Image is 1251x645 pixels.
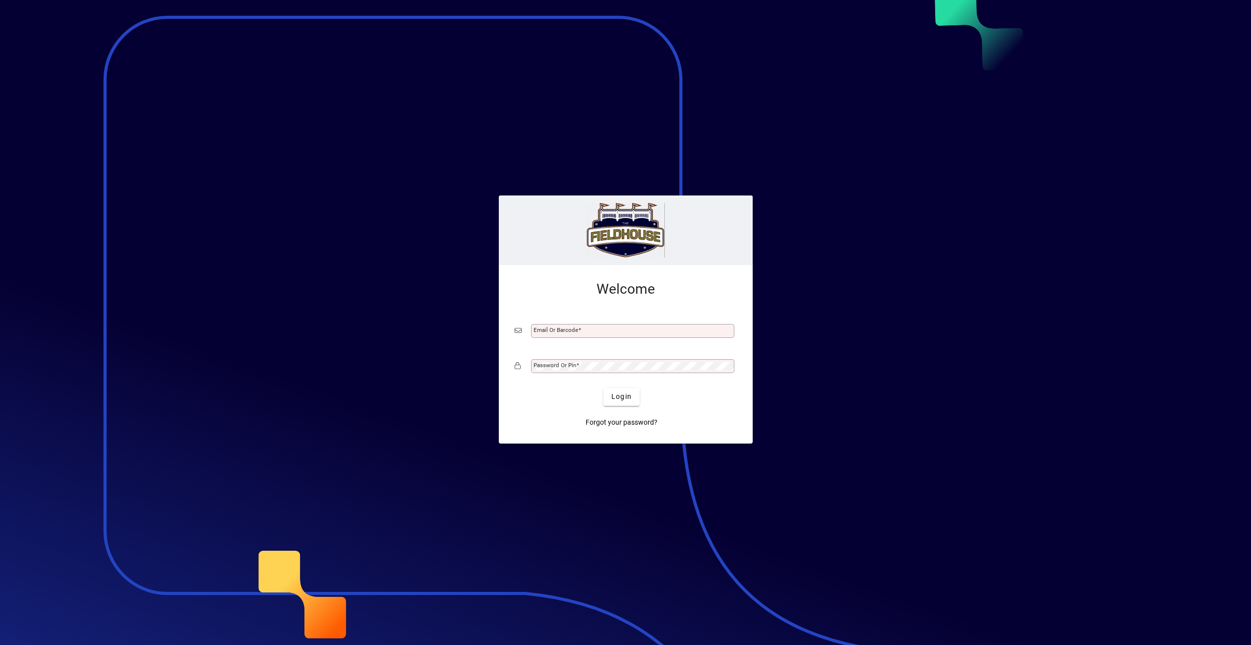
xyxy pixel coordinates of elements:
mat-label: Password or Pin [534,362,576,369]
mat-label: Email or Barcode [534,326,578,333]
h2: Welcome [515,281,737,298]
span: Login [611,391,632,402]
button: Login [603,388,640,406]
a: Forgot your password? [582,414,661,432]
span: Forgot your password? [586,417,657,428]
